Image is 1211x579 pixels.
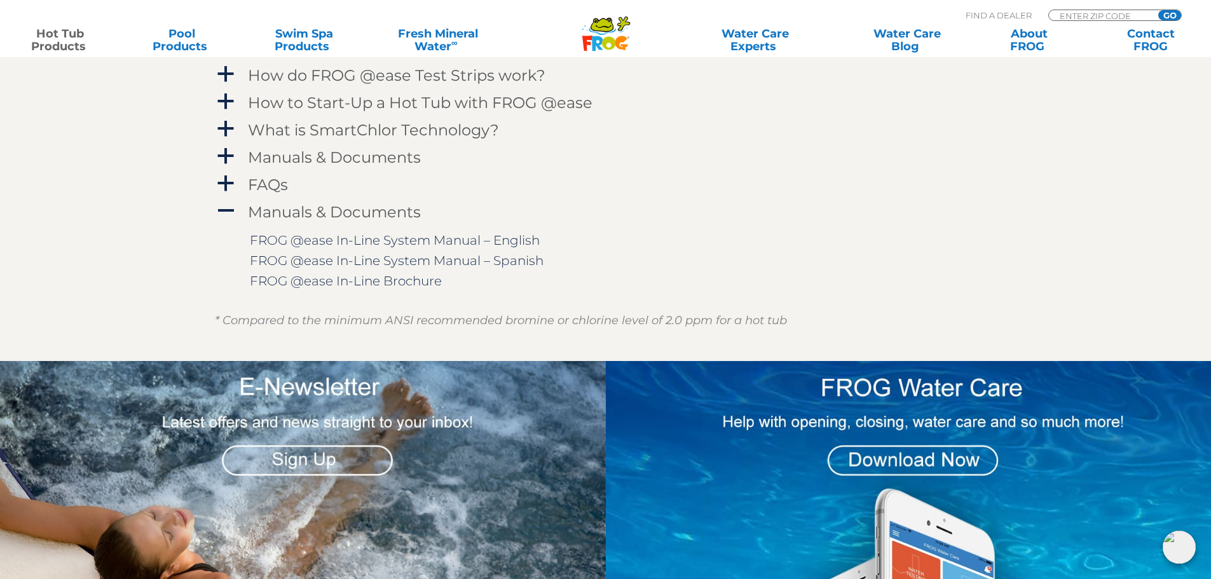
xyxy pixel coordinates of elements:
a: FROG @ease In-Line Brochure [250,273,442,289]
a: Fresh MineralWater∞ [378,27,497,53]
h4: How do FROG @ease Test Strips work? [248,67,545,84]
img: openIcon [1163,531,1196,564]
a: FROG @ease In-Line System Manual – Spanish [250,253,544,268]
input: GO [1158,10,1181,20]
h4: Manuals & Documents [248,203,421,221]
h4: FAQs [248,176,288,193]
span: a [216,92,235,111]
a: a How do FROG @ease Test Strips work? [215,64,997,87]
a: Water CareBlog [859,27,954,53]
h4: Manuals & Documents [248,149,421,166]
span: a [216,65,235,84]
input: Zip Code Form [1058,10,1144,21]
span: A [216,201,235,221]
h4: How to Start-Up a Hot Tub with FROG @ease [248,94,592,111]
h4: What is SmartChlor Technology? [248,121,499,139]
a: a What is SmartChlor Technology? [215,118,997,142]
sup: ∞ [451,37,458,48]
a: AboutFROG [982,27,1076,53]
span: a [216,147,235,166]
a: A Manuals & Documents [215,200,997,224]
a: PoolProducts [135,27,229,53]
span: a [216,174,235,193]
a: Water CareExperts [678,27,832,53]
a: FROG @ease In-Line System Manual – English [250,233,540,248]
span: a [216,119,235,139]
a: a FAQs [215,173,997,196]
em: * Compared to the minimum ANSI recommended bromine or chlorine level of 2.0 ppm for a hot tub [215,313,787,327]
a: Swim SpaProducts [257,27,352,53]
a: a How to Start-Up a Hot Tub with FROG @ease [215,91,997,114]
a: ContactFROG [1104,27,1198,53]
a: a Manuals & Documents [215,146,997,169]
p: Find A Dealer [966,10,1032,21]
a: Hot TubProducts [13,27,107,53]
